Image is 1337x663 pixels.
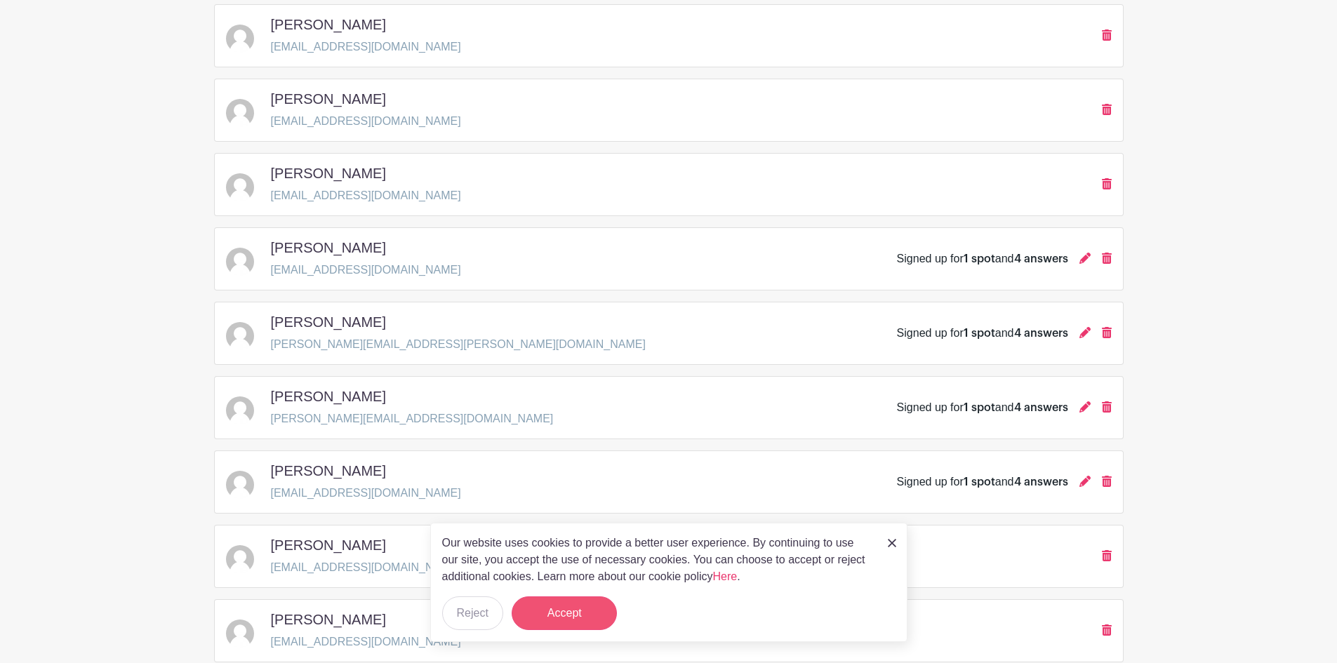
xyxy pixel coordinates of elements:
[1014,253,1068,264] span: 4 answers
[888,539,896,547] img: close_button-5f87c8562297e5c2d7936805f587ecaba9071eb48480494691a3f1689db116b3.svg
[271,165,386,182] h5: [PERSON_NAME]
[271,559,461,576] p: [EMAIL_ADDRESS][DOMAIN_NAME]
[964,253,995,264] span: 1 spot
[226,396,254,424] img: default-ce2991bfa6775e67f084385cd625a349d9dcbb7a52a09fb2fda1e96e2d18dcdb.png
[271,91,386,107] h5: [PERSON_NAME]
[271,462,386,479] h5: [PERSON_NAME]
[271,388,386,405] h5: [PERSON_NAME]
[442,596,503,630] button: Reject
[226,545,254,573] img: default-ce2991bfa6775e67f084385cd625a349d9dcbb7a52a09fb2fda1e96e2d18dcdb.png
[271,611,386,628] h5: [PERSON_NAME]
[271,634,461,650] p: [EMAIL_ADDRESS][DOMAIN_NAME]
[897,250,1068,267] div: Signed up for and
[271,187,461,204] p: [EMAIL_ADDRESS][DOMAIN_NAME]
[897,474,1068,490] div: Signed up for and
[226,471,254,499] img: default-ce2991bfa6775e67f084385cd625a349d9dcbb7a52a09fb2fda1e96e2d18dcdb.png
[271,537,386,554] h5: [PERSON_NAME]
[226,25,254,53] img: default-ce2991bfa6775e67f084385cd625a349d9dcbb7a52a09fb2fda1e96e2d18dcdb.png
[1014,402,1068,413] span: 4 answers
[271,39,461,55] p: [EMAIL_ADDRESS][DOMAIN_NAME]
[226,173,254,201] img: default-ce2991bfa6775e67f084385cd625a349d9dcbb7a52a09fb2fda1e96e2d18dcdb.png
[226,620,254,648] img: default-ce2991bfa6775e67f084385cd625a349d9dcbb7a52a09fb2fda1e96e2d18dcdb.png
[271,336,646,353] p: [PERSON_NAME][EMAIL_ADDRESS][PERSON_NAME][DOMAIN_NAME]
[1014,328,1068,339] span: 4 answers
[226,99,254,127] img: default-ce2991bfa6775e67f084385cd625a349d9dcbb7a52a09fb2fda1e96e2d18dcdb.png
[897,399,1068,416] div: Signed up for and
[271,239,386,256] h5: [PERSON_NAME]
[226,248,254,276] img: default-ce2991bfa6775e67f084385cd625a349d9dcbb7a52a09fb2fda1e96e2d18dcdb.png
[226,322,254,350] img: default-ce2991bfa6775e67f084385cd625a349d9dcbb7a52a09fb2fda1e96e2d18dcdb.png
[271,262,461,279] p: [EMAIL_ADDRESS][DOMAIN_NAME]
[271,485,461,502] p: [EMAIL_ADDRESS][DOMAIN_NAME]
[713,570,738,582] a: Here
[1014,476,1068,488] span: 4 answers
[271,16,386,33] h5: [PERSON_NAME]
[897,325,1068,342] div: Signed up for and
[964,328,995,339] span: 1 spot
[964,402,995,413] span: 1 spot
[512,596,617,630] button: Accept
[271,113,461,130] p: [EMAIL_ADDRESS][DOMAIN_NAME]
[271,314,386,330] h5: [PERSON_NAME]
[271,410,554,427] p: [PERSON_NAME][EMAIL_ADDRESS][DOMAIN_NAME]
[442,535,873,585] p: Our website uses cookies to provide a better user experience. By continuing to use our site, you ...
[964,476,995,488] span: 1 spot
